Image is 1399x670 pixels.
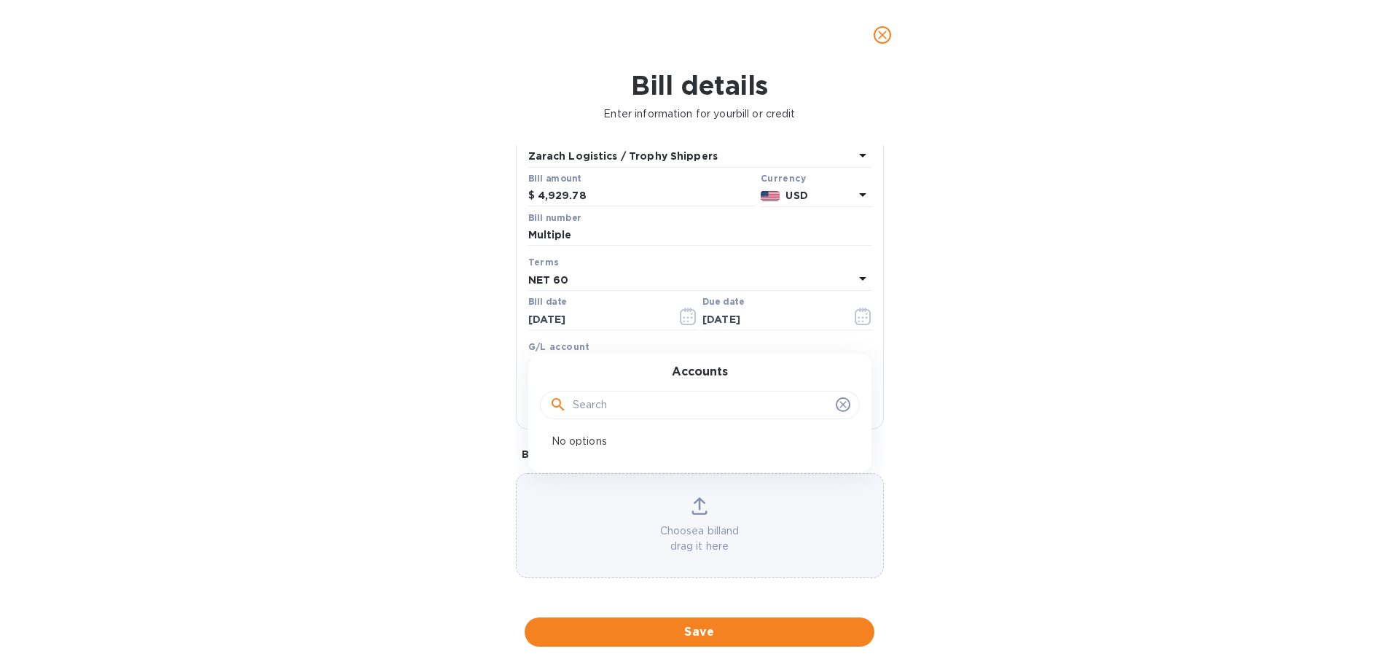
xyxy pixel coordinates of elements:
b: G/L account [528,341,590,352]
p: Select G/L account [528,357,627,372]
b: NET 60 [528,274,569,286]
b: Terms [528,257,560,268]
input: Select date [528,308,666,330]
h1: Bill details [12,70,1387,101]
b: Currency [761,173,806,184]
b: Zarach Logistics / Trophy Shippers [528,150,718,162]
input: Enter bill number [528,225,871,246]
label: Due date [702,298,744,307]
p: Bill image [522,447,878,461]
button: close [865,17,900,52]
div: $ [528,185,538,207]
p: No options [552,434,836,449]
p: Enter information for your bill or credit [12,106,1387,122]
h3: Accounts [672,365,728,379]
label: Bill amount [528,174,581,183]
label: Bill number [528,214,581,222]
label: Bill date [528,298,567,307]
img: USD [761,191,780,201]
button: Save [525,618,874,647]
input: Search [573,394,830,416]
p: Choose a bill and drag it here [517,523,883,554]
input: $ Enter bill amount [538,185,755,207]
span: Save [536,623,863,641]
b: USD [785,190,807,201]
input: Due date [702,308,840,330]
